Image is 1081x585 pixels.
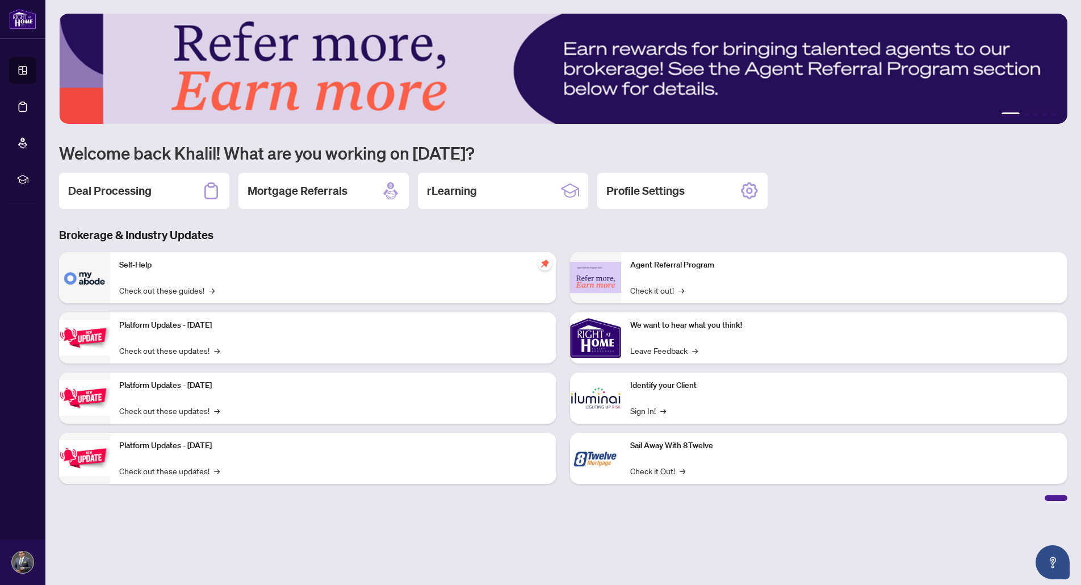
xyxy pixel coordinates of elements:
[68,183,152,199] h2: Deal Processing
[59,142,1067,164] h1: Welcome back Khalil! What are you working on [DATE]?
[678,284,684,296] span: →
[1036,545,1070,579] button: Open asap
[570,433,621,484] img: Sail Away With 8Twelve
[9,9,36,30] img: logo
[59,227,1067,243] h3: Brokerage & Industry Updates
[214,404,220,417] span: →
[119,379,547,392] p: Platform Updates - [DATE]
[119,284,215,296] a: Check out these guides!→
[59,380,110,416] img: Platform Updates - July 8, 2025
[427,183,477,199] h2: rLearning
[119,259,547,271] p: Self-Help
[630,344,698,357] a: Leave Feedback→
[570,312,621,363] img: We want to hear what you think!
[630,319,1058,332] p: We want to hear what you think!
[538,257,552,270] span: pushpin
[214,465,220,477] span: →
[630,440,1058,452] p: Sail Away With 8Twelve
[59,320,110,356] img: Platform Updates - July 21, 2025
[1033,112,1038,117] button: 3
[692,344,698,357] span: →
[630,465,685,477] a: Check it Out!→
[119,319,547,332] p: Platform Updates - [DATE]
[209,284,215,296] span: →
[680,465,685,477] span: →
[630,404,666,417] a: Sign In!→
[59,252,110,303] img: Self-Help
[630,259,1058,271] p: Agent Referral Program
[119,404,220,417] a: Check out these updates!→
[119,465,220,477] a: Check out these updates!→
[59,440,110,476] img: Platform Updates - June 23, 2025
[248,183,347,199] h2: Mortgage Referrals
[1042,112,1047,117] button: 4
[630,284,684,296] a: Check it out!→
[119,344,220,357] a: Check out these updates!→
[1051,112,1056,117] button: 5
[12,551,33,573] img: Profile Icon
[630,379,1058,392] p: Identify your Client
[606,183,685,199] h2: Profile Settings
[570,262,621,293] img: Agent Referral Program
[119,440,547,452] p: Platform Updates - [DATE]
[1024,112,1029,117] button: 2
[214,344,220,357] span: →
[1002,112,1020,117] button: 1
[570,373,621,424] img: Identify your Client
[660,404,666,417] span: →
[59,14,1067,124] img: Slide 0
